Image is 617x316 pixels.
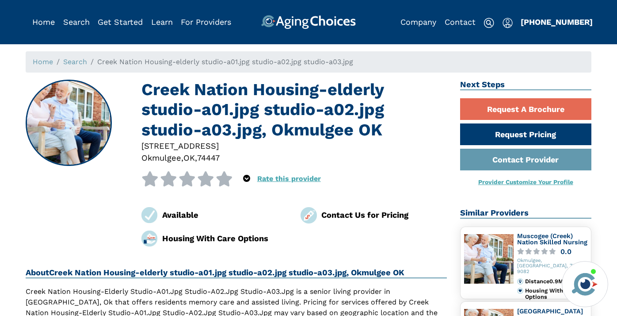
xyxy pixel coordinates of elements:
[181,153,183,162] span: ,
[63,58,87,66] a: Search
[162,209,288,221] div: Available
[525,278,587,285] div: Distance 0.9 Miles
[560,248,571,255] div: 0.0
[460,123,592,145] a: Request Pricing
[257,174,321,183] a: Rate this provider
[570,269,600,299] img: avatar
[162,232,288,244] div: Housing With Care Options
[63,17,90,27] a: Search
[525,288,587,301] div: Housing With Care Options
[26,51,591,73] nav: breadcrumb
[517,232,587,246] a: Muscogee (Creek) Nation Skilled Nursing
[321,209,447,221] div: Contact Us for Pricing
[33,58,53,66] a: Home
[26,268,447,278] h2: About Creek Nation Housing-elderly studio-a01.jpg studio-a02.jpg studio-a03.jpg, Okmulgee OK
[460,208,592,219] h2: Similar Providers
[478,178,573,185] a: Provider Customize Your Profile
[521,17,593,27] a: [PHONE_NUMBER]
[484,18,494,28] img: search-icon.svg
[460,98,592,120] a: Request A Brochure
[503,18,513,28] img: user-icon.svg
[32,17,55,27] a: Home
[141,80,447,140] h1: Creek Nation Housing-elderly studio-a01.jpg studio-a02.jpg studio-a03.jpg, Okmulgee OK
[503,15,513,29] div: Popover trigger
[517,248,588,255] a: 0.0
[98,17,143,27] a: Get Started
[400,17,436,27] a: Company
[63,15,90,29] div: Popover trigger
[460,149,592,170] a: Contact Provider
[181,17,231,27] a: For Providers
[445,17,476,27] a: Contact
[97,58,353,66] span: Creek Nation Housing-elderly studio-a01.jpg studio-a02.jpg studio-a03.jpg
[183,153,195,162] span: OK
[27,81,111,166] img: Creek Nation Housing-elderly studio-a01.jpg studio-a02.jpg studio-a03.jpg, Okmulgee OK
[517,288,523,294] img: primary.svg
[460,80,592,90] h2: Next Steps
[141,140,447,152] div: [STREET_ADDRESS]
[517,278,523,285] img: distance.svg
[195,153,197,162] span: ,
[141,153,181,162] span: Okmulgee
[261,15,356,29] img: AgingChoices
[517,258,588,275] div: Okmulgee, [GEOGRAPHIC_DATA], 74447-9082
[243,171,250,186] div: Popover trigger
[517,308,583,315] a: [GEOGRAPHIC_DATA]
[151,17,173,27] a: Learn
[197,152,220,164] div: 74447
